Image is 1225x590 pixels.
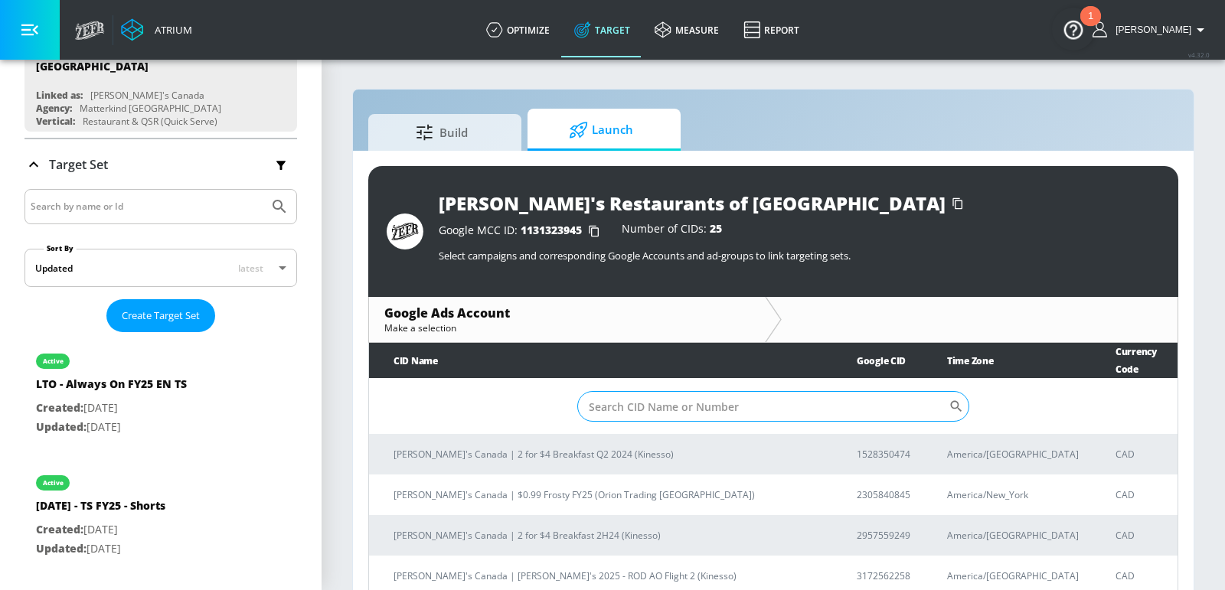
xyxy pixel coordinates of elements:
[36,498,165,520] div: [DATE] - TS FY25 - Shorts
[1116,527,1165,543] p: CAD
[731,2,812,57] a: Report
[394,527,820,543] p: [PERSON_NAME]'s Canada | 2 for $4 Breakfast 2H24 (Kinesso)
[36,376,187,399] div: LTO - Always On FY25 EN TS
[31,197,263,217] input: Search by name or Id
[622,223,722,239] div: Number of CIDs:
[1091,343,1178,379] th: Currency Code
[36,418,187,437] p: [DATE]
[369,297,765,342] div: Google Ads AccountMake a selection
[83,115,217,128] div: Restaurant & QSR (Quick Serve)
[923,343,1091,379] th: Time Zone
[369,343,832,379] th: CID Name
[35,262,73,275] div: Updated
[642,2,731,57] a: measure
[1188,51,1210,59] span: v 4.32.0
[49,156,108,173] p: Target Set
[43,357,64,365] div: active
[1116,568,1165,584] p: CAD
[36,115,75,128] div: Vertical:
[36,419,87,434] span: Updated:
[439,191,946,216] div: [PERSON_NAME]'s Restaurants of [GEOGRAPHIC_DATA]
[474,2,562,57] a: optimize
[24,460,297,569] div: active[DATE] - TS FY25 - ShortsCreated:[DATE]Updated:[DATE]
[562,2,642,57] a: Target
[36,399,187,418] p: [DATE]
[543,112,659,148] span: Launch
[36,520,165,539] p: [DATE]
[394,568,820,584] p: [PERSON_NAME]'s Canada | [PERSON_NAME]'s 2025 - ROD AO Flight 2 (Kinesso)
[394,487,820,503] p: [PERSON_NAME]'s Canada | $0.99 Frosty FY25 (Orion Trading [GEOGRAPHIC_DATA])
[24,139,297,190] div: Target Set
[947,568,1079,584] p: America/[GEOGRAPHIC_DATA]
[710,221,722,236] span: 25
[947,527,1079,543] p: America/[GEOGRAPHIC_DATA]
[90,89,204,102] div: [PERSON_NAME]'s Canada
[80,102,221,115] div: Matterkind [GEOGRAPHIC_DATA]
[24,37,297,132] div: [PERSON_NAME]'s Restaurants of [GEOGRAPHIC_DATA]Linked as:[PERSON_NAME]'s CanadaAgency:Matterkind...
[577,391,949,422] input: Search CID Name or Number
[121,18,192,41] a: Atrium
[521,223,582,237] span: 1131323945
[857,568,910,584] p: 3172562258
[577,391,969,422] div: Search CID Name or Number
[1093,21,1210,39] button: [PERSON_NAME]
[1109,24,1191,35] span: login as: eugenia.kim@zefr.com
[1088,16,1093,36] div: 1
[947,446,1079,462] p: America/[GEOGRAPHIC_DATA]
[36,400,83,415] span: Created:
[43,479,64,487] div: active
[24,338,297,448] div: activeLTO - Always On FY25 EN TSCreated:[DATE]Updated:[DATE]
[832,343,923,379] th: Google CID
[384,321,750,334] div: Make a selection
[122,307,200,324] span: Create Target Set
[947,487,1079,503] p: America/New_York
[106,299,215,332] button: Create Target Set
[1116,446,1165,462] p: CAD
[36,102,72,115] div: Agency:
[1052,8,1095,51] button: Open Resource Center, 1 new notification
[439,249,1160,262] p: Select campaigns and corresponding Google Accounts and ad-groups to link targeting sets.
[238,262,263,275] span: latest
[36,522,83,536] span: Created:
[857,527,910,543] p: 2957559249
[857,446,910,462] p: 1528350474
[36,539,165,559] p: [DATE]
[857,487,910,503] p: 2305840845
[36,541,87,556] span: Updated:
[44,243,77,253] label: Sort By
[439,223,606,239] div: Google MCC ID:
[384,114,500,151] span: Build
[149,23,192,37] div: Atrium
[384,305,750,321] div: Google Ads Account
[36,89,83,102] div: Linked as:
[394,446,820,462] p: [PERSON_NAME]'s Canada | 2 for $4 Breakfast Q2 2024 (Kinesso)
[1116,487,1165,503] p: CAD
